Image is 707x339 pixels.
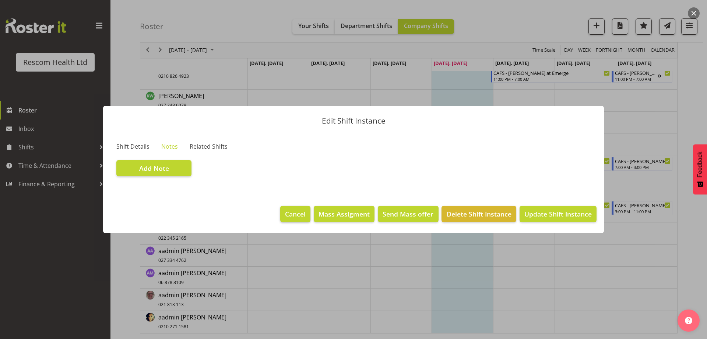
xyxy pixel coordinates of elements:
span: Shift Details [116,142,150,151]
span: Send Mass offer [383,209,433,219]
button: Feedback - Show survey [693,144,707,194]
span: Notes [161,142,178,151]
button: Delete Shift Instance [442,206,516,222]
span: Feedback [697,152,703,177]
span: Add Note [139,163,169,173]
button: Send Mass offer [378,206,438,222]
img: help-xxl-2.png [685,317,692,324]
button: Update Shift Instance [520,206,597,222]
span: Cancel [285,209,306,219]
span: Update Shift Instance [524,209,592,219]
button: Mass Assigment [314,206,374,222]
span: Delete Shift Instance [447,209,511,219]
button: Add Note [116,160,191,176]
span: Related Shifts [190,142,228,151]
span: Mass Assigment [319,209,370,219]
button: Cancel [280,206,310,222]
p: Edit Shift Instance [110,117,597,125]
